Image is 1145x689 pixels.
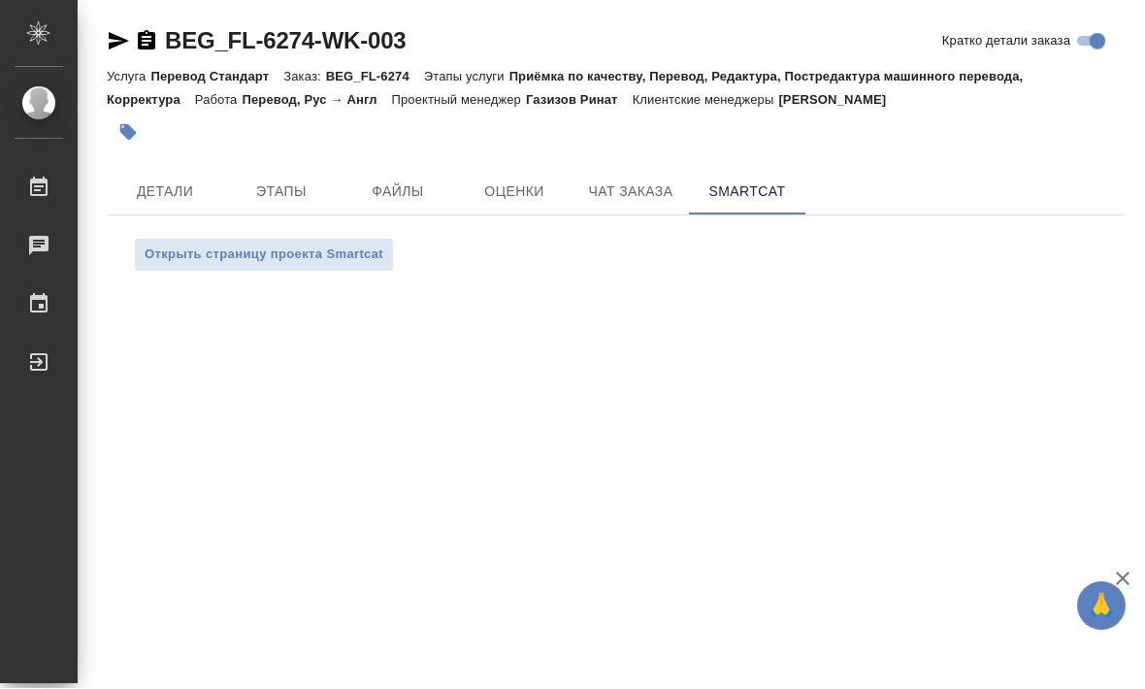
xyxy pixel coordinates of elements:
[701,180,794,205] span: SmartCat
[942,32,1070,51] span: Кратко детали заказа
[633,93,779,108] p: Клиентские менеджеры
[351,180,444,205] span: Файлы
[326,70,424,84] p: BEG_FL-6274
[135,30,158,53] button: Скопировать ссылку
[235,180,328,205] span: Этапы
[392,93,526,108] p: Проектный менеджер
[107,70,1023,108] p: Приёмка по качеству, Перевод, Редактура, Постредактура машинного перевода, Корректура
[1085,586,1118,627] span: 🙏
[150,70,283,84] p: Перевод Стандарт
[242,93,391,108] p: Перевод, Рус → Англ
[778,93,900,108] p: [PERSON_NAME]
[424,70,509,84] p: Этапы услуги
[118,180,212,205] span: Детали
[283,70,325,84] p: Заказ:
[165,28,406,54] a: BEG_FL-6274-WK-003
[145,245,383,267] span: Открыть страницу проекта Smartcat
[1077,582,1126,631] button: 🙏
[134,239,394,273] button: Открыть страницу проекта Smartcat
[107,70,150,84] p: Услуга
[107,30,130,53] button: Скопировать ссылку для ЯМессенджера
[584,180,677,205] span: Чат заказа
[526,93,633,108] p: Газизов Ринат
[195,93,243,108] p: Работа
[107,112,149,154] button: Добавить тэг
[468,180,561,205] span: Оценки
